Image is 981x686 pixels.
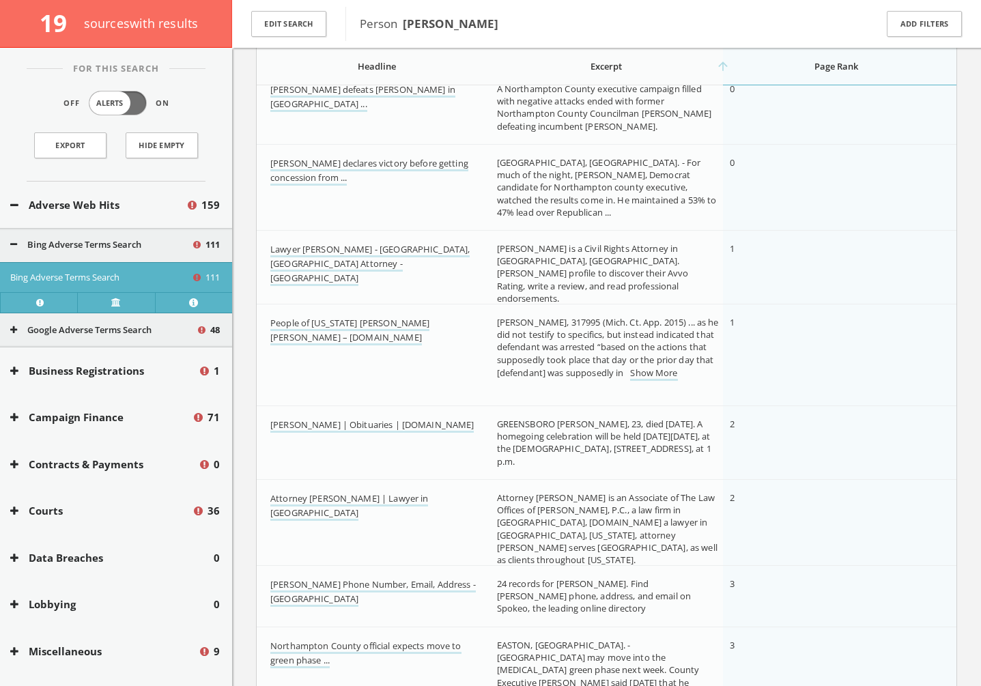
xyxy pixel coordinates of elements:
[10,550,214,566] button: Data Breaches
[360,16,498,31] span: Person
[10,597,214,612] button: Lobbying
[214,457,220,472] span: 0
[251,11,326,38] button: Edit Search
[10,363,198,379] button: Business Registrations
[63,62,169,76] span: For This Search
[497,83,712,132] span: A Northampton County executive campaign filled with negative attacks ended with former Northampto...
[716,59,730,73] i: arrow_upward
[208,503,220,519] span: 36
[270,492,428,521] a: Attorney [PERSON_NAME] | Lawyer in [GEOGRAPHIC_DATA]
[10,503,192,519] button: Courts
[270,317,429,345] a: People of [US_STATE] [PERSON_NAME] [PERSON_NAME] – [DOMAIN_NAME]
[10,238,191,252] button: Bing Adverse Terms Search
[63,98,80,109] span: Off
[730,242,735,255] span: 1
[497,242,689,304] span: [PERSON_NAME] is a Civil Rights Attorney in [GEOGRAPHIC_DATA], [GEOGRAPHIC_DATA]. [PERSON_NAME] p...
[40,7,79,39] span: 19
[214,597,220,612] span: 0
[730,418,735,430] span: 2
[497,316,719,379] span: [PERSON_NAME], 317995 (Mich. Ct. App. 2015) ... as he did not testify to specifics, but instead i...
[730,577,735,590] span: 3
[10,197,186,213] button: Adverse Web Hits
[205,238,220,252] span: 111
[591,60,622,72] span: Excerpt
[403,16,498,31] b: [PERSON_NAME]
[270,418,474,433] a: [PERSON_NAME] | Obituaries | [DOMAIN_NAME]
[270,83,455,112] a: [PERSON_NAME] defeats [PERSON_NAME] in [GEOGRAPHIC_DATA] ...
[10,457,198,472] button: Contracts & Payments
[10,324,196,337] button: Google Adverse Terms Search
[214,644,220,659] span: 9
[84,15,199,31] span: source s with results
[497,577,691,614] span: 24 records for [PERSON_NAME]. Find [PERSON_NAME] phone, address, and email on Spokeo, the leading...
[270,578,476,607] a: [PERSON_NAME] Phone Number, Email, Address - [GEOGRAPHIC_DATA]
[77,292,154,313] a: Verify at source
[270,243,470,286] a: Lawyer [PERSON_NAME] - [GEOGRAPHIC_DATA], [GEOGRAPHIC_DATA] Attorney - [GEOGRAPHIC_DATA]
[730,639,735,651] span: 3
[730,156,735,169] span: 0
[730,316,735,328] span: 1
[730,83,735,95] span: 0
[10,271,191,285] button: Bing Adverse Terms Search
[214,550,220,566] span: 0
[210,324,220,337] span: 48
[208,410,220,425] span: 71
[730,491,735,504] span: 2
[270,640,461,668] a: Northampton County official expects move to green phase ...
[201,197,220,213] span: 159
[887,11,962,38] button: Add Filters
[358,60,396,72] span: Headline
[814,60,858,72] span: Page Rank
[126,132,198,158] button: Hide Empty
[630,367,677,381] a: Show More
[156,98,169,109] span: On
[10,644,198,659] button: Miscellaneous
[497,156,717,218] span: [GEOGRAPHIC_DATA], [GEOGRAPHIC_DATA]. - For much of the night, [PERSON_NAME], Democrat candidate ...
[205,271,220,285] span: 111
[214,363,220,379] span: 1
[10,410,192,425] button: Campaign Finance
[270,157,468,186] a: [PERSON_NAME] declares victory before getting concession from ...
[497,418,711,468] span: GREENSBORO [PERSON_NAME], 23, died [DATE]. A homegoing celebration will be held [DATE][DATE], at ...
[497,491,717,566] span: Attorney [PERSON_NAME] is an Associate of The Law Offices of [PERSON_NAME], P.C., a law firm in [...
[34,132,106,158] a: Export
